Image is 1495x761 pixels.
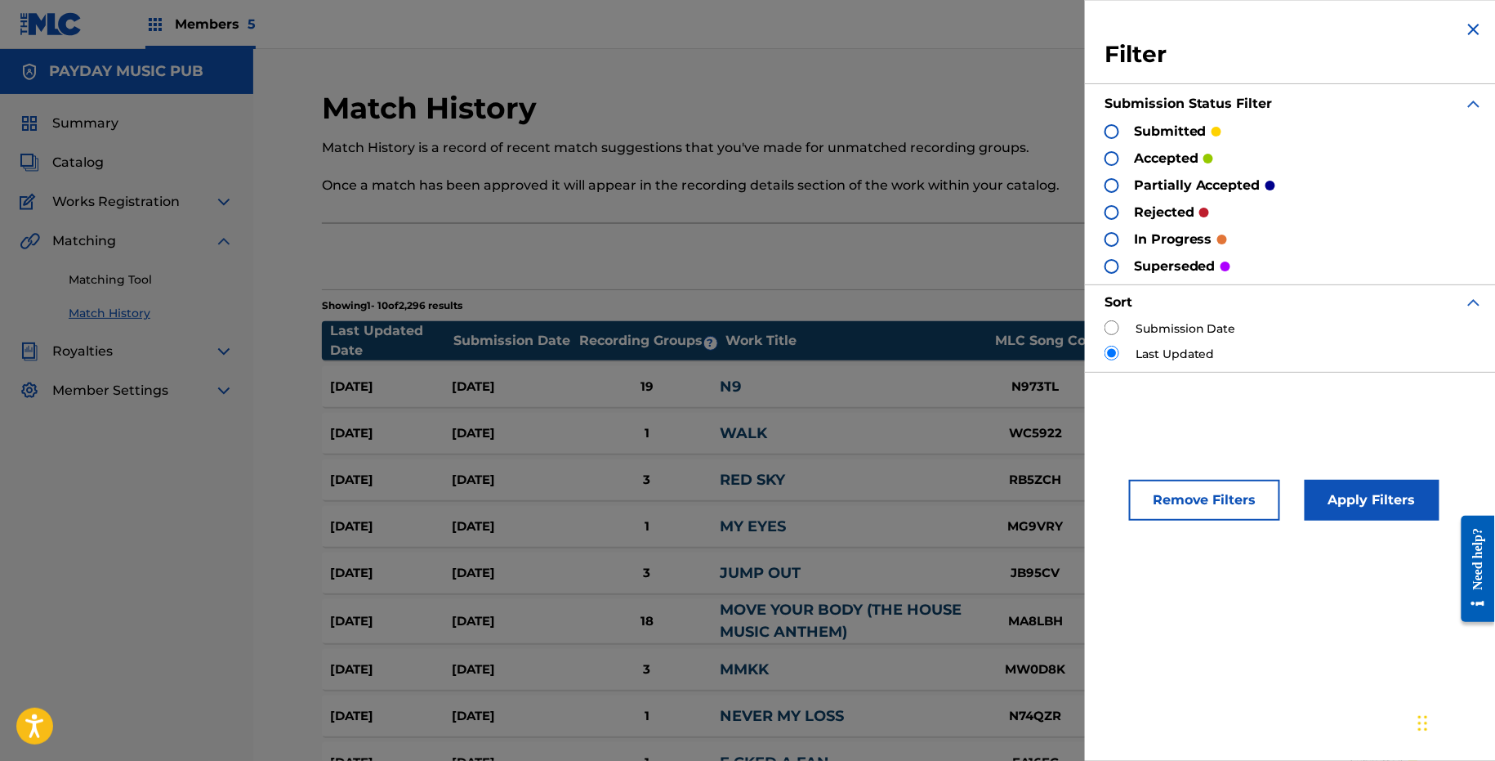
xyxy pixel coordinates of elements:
[720,517,786,535] a: MY EYES
[988,331,1110,351] div: MLC Song Code
[20,114,39,133] img: Summary
[1464,293,1484,312] img: expand
[52,342,113,361] span: Royalties
[214,342,234,361] img: expand
[20,342,39,361] img: Royalties
[573,564,720,583] div: 3
[322,298,462,313] p: Showing 1 - 10 of 2,296 results
[573,612,720,631] div: 18
[704,337,717,350] span: ?
[720,378,741,396] a: N9
[330,564,452,583] div: [DATE]
[452,424,573,443] div: [DATE]
[1134,122,1207,141] p: submitted
[330,612,452,631] div: [DATE]
[578,331,725,351] div: Recording Groups
[1134,176,1261,195] p: partially accepted
[720,471,785,489] a: RED SKY
[322,138,1172,158] p: Match History is a record of recent match suggestions that you've made for unmatched recording gr...
[452,612,573,631] div: [DATE]
[1134,230,1212,249] p: in progress
[20,12,83,36] img: MLC Logo
[330,707,452,726] div: [DATE]
[330,471,452,490] div: [DATE]
[1129,480,1280,521] button: Remove Filters
[452,564,573,583] div: [DATE]
[175,15,256,34] span: Members
[1134,203,1194,222] p: rejected
[52,114,118,133] span: Summary
[452,471,573,490] div: [DATE]
[720,660,769,678] a: MMKK
[453,331,576,351] div: Submission Date
[573,471,720,490] div: 3
[975,378,1097,396] div: N973TL
[1449,503,1495,634] iframe: Resource Center
[214,231,234,251] img: expand
[1305,480,1439,521] button: Apply Filters
[330,660,452,679] div: [DATE]
[20,153,39,172] img: Catalog
[1105,294,1132,310] strong: Sort
[1413,683,1495,761] iframe: Chat Widget
[1464,94,1484,114] img: expand
[720,601,962,641] a: MOVE YOUR BODY (THE HOUSE MUSIC ANTHEM)
[452,517,573,536] div: [DATE]
[322,176,1172,195] p: Once a match has been approved it will appear in the recording details section of the work within...
[330,378,452,396] div: [DATE]
[214,381,234,401] img: expand
[1105,96,1273,111] strong: Submission Status Filter
[330,517,452,536] div: [DATE]
[20,153,104,172] a: CatalogCatalog
[20,381,39,401] img: Member Settings
[330,321,453,360] div: Last Updated Date
[52,231,116,251] span: Matching
[573,660,720,679] div: 3
[330,424,452,443] div: [DATE]
[145,15,165,34] img: Top Rightsholders
[720,424,767,442] a: WALK
[20,62,39,82] img: Accounts
[20,114,118,133] a: SummarySummary
[248,16,256,32] span: 5
[720,564,801,582] a: JUMP OUT
[573,378,720,396] div: 19
[975,612,1097,631] div: MA8LBH
[1418,699,1428,748] div: Drag
[20,231,40,251] img: Matching
[322,90,545,127] h2: Match History
[573,424,720,443] div: 1
[720,707,844,725] a: NEVER MY LOSS
[52,153,104,172] span: Catalog
[452,660,573,679] div: [DATE]
[69,305,234,322] a: Match History
[1134,149,1198,168] p: accepted
[20,192,41,212] img: Works Registration
[1134,257,1216,276] p: superseded
[573,517,720,536] div: 1
[1136,346,1215,363] label: Last Updated
[452,707,573,726] div: [DATE]
[573,707,720,726] div: 1
[725,331,987,351] div: Work Title
[1136,320,1236,338] label: Submission Date
[975,707,1097,726] div: N74QZR
[975,660,1097,679] div: MW0D8K
[975,517,1097,536] div: MG9VRY
[975,471,1097,490] div: RB5ZCH
[1464,20,1484,39] img: close
[52,192,180,212] span: Works Registration
[49,62,203,81] h5: PAYDAY MUSIC PUB
[52,381,168,401] span: Member Settings
[1105,40,1484,69] h3: Filter
[214,192,234,212] img: expand
[975,424,1097,443] div: WC5922
[975,564,1097,583] div: JB95CV
[452,378,573,396] div: [DATE]
[69,271,234,289] a: Matching Tool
